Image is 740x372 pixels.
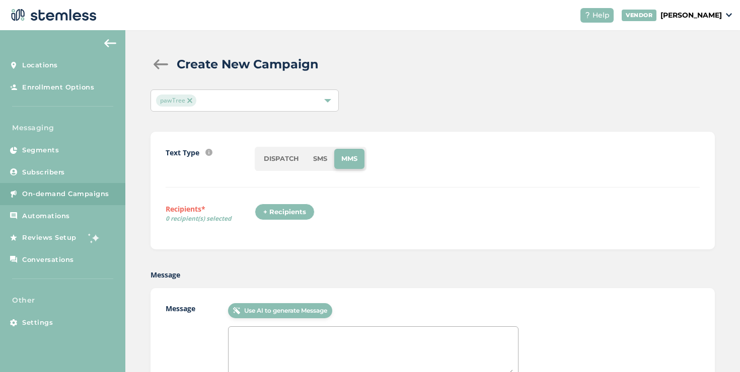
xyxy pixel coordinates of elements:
li: SMS [306,149,334,169]
span: On-demand Campaigns [22,189,109,199]
span: Segments [22,145,59,155]
span: Subscribers [22,167,65,177]
div: VENDOR [622,10,656,21]
span: Settings [22,318,53,328]
span: Conversations [22,255,74,265]
li: DISPATCH [257,149,306,169]
span: 0 recipient(s) selected [166,214,255,223]
img: icon-help-white-03924b79.svg [584,12,590,18]
label: Text Type [166,147,199,158]
div: + Recipients [255,204,315,221]
label: Recipients* [166,204,255,227]
h2: Create New Campaign [177,55,319,73]
span: Locations [22,60,58,70]
iframe: Chat Widget [690,324,740,372]
button: Use AI to generate Message [228,303,332,318]
li: MMS [334,149,364,169]
span: Reviews Setup [22,233,77,243]
img: logo-dark-0685b13c.svg [8,5,97,25]
span: Use AI to generate Message [244,306,327,315]
span: Help [593,10,610,21]
span: Automations [22,211,70,221]
img: icon_down-arrow-small-66adaf34.svg [726,13,732,17]
label: Message [151,269,180,280]
img: icon-info-236977d2.svg [205,149,212,156]
img: glitter-stars-b7820f95.gif [84,228,104,248]
p: [PERSON_NAME] [660,10,722,21]
img: icon-arrow-back-accent-c549486e.svg [104,39,116,47]
img: icon-close-accent-8a337256.svg [187,98,192,103]
span: Enrollment Options [22,82,94,92]
span: pawTree [156,95,196,107]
